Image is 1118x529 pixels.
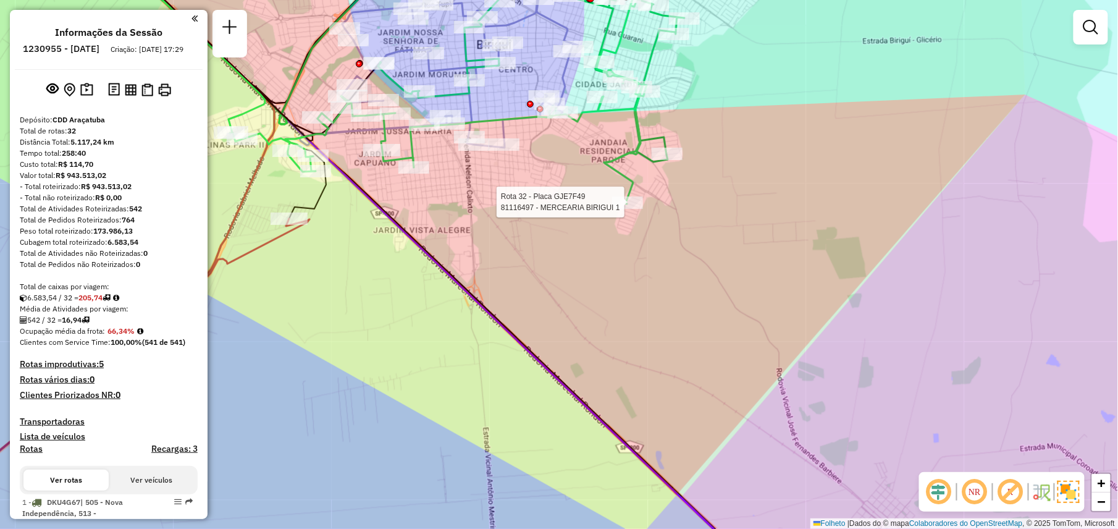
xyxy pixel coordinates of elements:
div: Dados do © mapa , © 2025 TomTom, Microsoft [810,518,1118,529]
span: | 505 - Nova Independência, 513 - [GEOGRAPHIC_DATA] [22,497,123,529]
i: Total de rotas [82,316,90,324]
a: Folheto [813,519,846,528]
em: Média calculada utilizando a maior ocupação (%Peso ou %Cubagem) de cada rota da sessão. Rotas cro... [137,328,143,335]
strong: R$ 114,70 [58,159,93,169]
div: Total de Atividades Roteirizadas: [20,203,198,214]
em: Opções [174,498,182,506]
h6: 1230955 - [DATE] [23,43,99,54]
strong: 6.583,54 [107,237,138,247]
h4: Rotas improdutivas: [20,359,198,370]
span: + [1098,475,1106,491]
a: Rotas [20,444,43,454]
div: - Total roteirizado: [20,181,198,192]
div: Distância Total: [20,137,198,148]
a: Clique aqui para minimizar o painel [191,11,198,25]
strong: CDD Araçatuba [53,115,105,124]
button: Imprimir Rotas [156,81,174,99]
em: Rota exportada [185,498,193,506]
button: Centralizar mapa no depósito ou ponto de apoio [61,80,78,99]
h4: Transportadoras [20,417,198,427]
h4: Informações da Sessão [55,27,162,38]
strong: 66,34% [107,326,135,336]
div: Total de caixas por viagem: [20,281,198,292]
strong: R$ 943.513,02 [81,182,132,191]
div: Total de Atividades não Roteirizadas: [20,248,198,259]
span: Exibir rótulo [996,477,1025,507]
img: Fluxo de ruas [1032,482,1051,502]
a: Nova sessão e pesquisa [217,15,242,43]
strong: 205,74 [78,293,103,302]
div: Cubagem total roteirizado: [20,237,198,248]
div: - Total não roteirizado: [20,192,198,203]
strong: 100,00% [111,337,142,347]
img: Exibir/Ocultar setores [1057,481,1080,503]
strong: 16,94 [62,315,82,324]
div: Tempo total: [20,148,198,159]
strong: R$ 0,00 [95,193,122,202]
button: Painel de Sugestão [78,80,96,99]
font: 542 / 32 = [27,315,82,324]
div: Total de Pedidos não Roteirizados: [20,259,198,270]
strong: 0 [90,374,95,385]
span: Clientes com Service Time: [20,337,111,347]
button: Logs desbloquear sessão [106,80,122,99]
strong: 5.117,24 km [70,137,114,146]
strong: 542 [129,204,142,213]
i: Cubagem total roteirizado [20,294,27,302]
div: Média de Atividades por viagem: [20,303,198,315]
h4: Lista de veículos [20,431,198,442]
h4: Clientes Priorizados NR: [20,390,198,400]
a: Ampliar [1092,474,1111,493]
font: 1 - [22,497,32,507]
strong: 258:40 [62,148,86,158]
a: Exibir filtros [1078,15,1103,40]
i: Total de rotas [103,294,111,302]
i: Total de Atividades [20,316,27,324]
span: Ocultar NR [960,477,990,507]
strong: 32 [67,126,76,135]
font: 6.583,54 / 32 = [27,293,103,302]
div: Total de Pedidos Roteirizados: [20,214,198,226]
strong: 0 [116,389,120,400]
strong: 0 [136,260,140,269]
button: Ver rotas [23,470,109,491]
div: Total de rotas: [20,125,198,137]
div: Peso total roteirizado: [20,226,198,237]
div: Valor total: [20,170,198,181]
button: Ver veículos [109,470,194,491]
strong: 0 [143,248,148,258]
span: DKU4G67 [47,497,80,507]
strong: 173.986,13 [93,226,133,235]
div: Criação: [DATE] 17:29 [106,44,188,55]
span: | [847,519,849,528]
strong: (541 de 541) [142,337,185,347]
strong: 764 [122,215,135,224]
span: Ocultar deslocamento [924,477,954,507]
h4: Recargas: 3 [151,444,198,454]
div: Custo total: [20,159,198,170]
button: Visualizar Romaneio [139,81,156,99]
span: Ocupação média da frota: [20,326,105,336]
h4: Rotas vários dias: [20,375,198,385]
a: Colaboradores do OpenStreetMap [909,519,1022,528]
button: Visualizar relatório de Roteirização [122,81,139,98]
div: Depósito: [20,114,198,125]
span: − [1098,494,1106,509]
a: Diminuir o zoom [1092,493,1111,511]
strong: R$ 943.513,02 [56,171,106,180]
button: Exibir sessão original [44,80,61,99]
strong: 5 [99,358,104,370]
i: Meta Caixas/viagem: 220,40 Diferença: -14,66 [113,294,119,302]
